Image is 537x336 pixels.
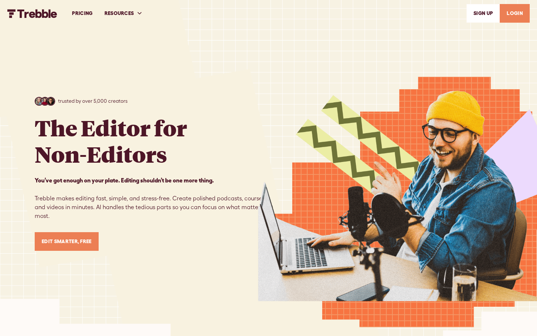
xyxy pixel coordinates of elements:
a: SIGn UP [466,4,500,23]
strong: You’ve got enough on your plate. Editing shouldn’t be one more thing. ‍ [35,177,214,184]
div: RESOURCES [104,10,134,17]
h1: The Editor for Non-Editors [35,114,187,167]
p: Trebble makes editing fast, simple, and stress-free. Create polished podcasts, courses, and video... [35,176,268,220]
a: Edit Smarter, Free [35,232,99,251]
a: LOGIN [500,4,530,23]
p: trusted by over 5,000 creators [58,97,127,105]
img: Trebble FM Logo [7,9,57,18]
a: PRICING [66,1,98,26]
